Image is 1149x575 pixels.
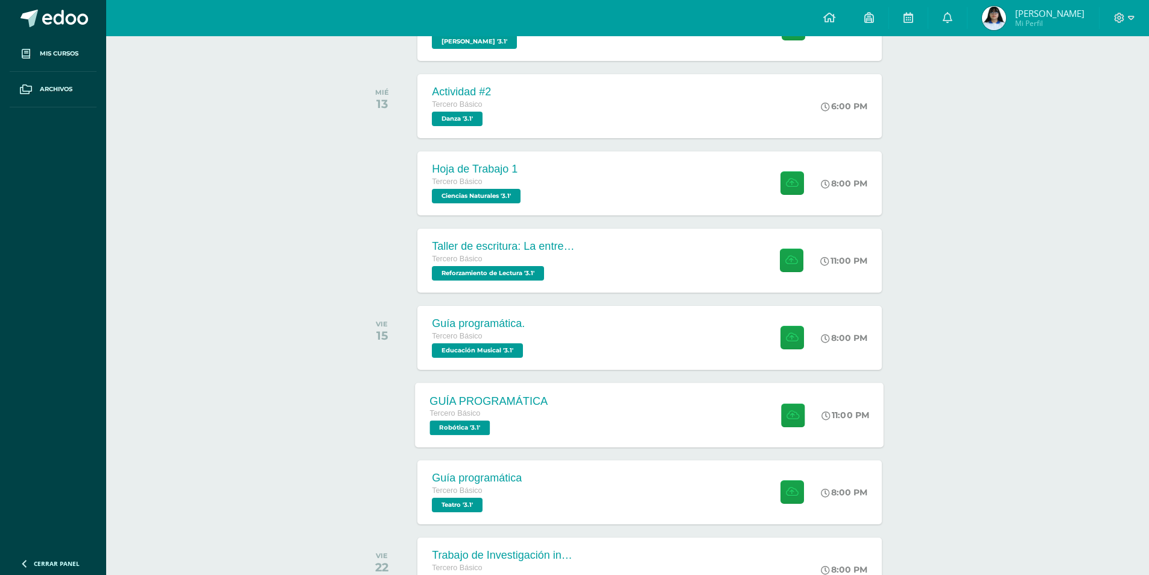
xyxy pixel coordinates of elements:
span: Cerrar panel [34,559,80,568]
div: Hoja de Trabajo 1 [432,163,524,176]
span: Educación Musical '3.1' [432,343,523,358]
div: 15 [376,328,388,343]
div: 13 [375,97,389,111]
span: Mi Perfil [1015,18,1084,28]
div: 8:00 PM [821,332,867,343]
span: Reforzamiento de Lectura '3.1' [432,266,544,281]
div: 11:00 PM [822,410,870,421]
div: 8:00 PM [821,178,867,189]
div: Actividad #2 [432,86,491,98]
img: 10cd0ff96dcdd9aae5e100e083d68cd6.png [982,6,1006,30]
span: Tercero Básico [432,486,482,495]
a: Archivos [10,72,97,107]
div: Guía programática. [432,317,526,330]
div: MIÉ [375,88,389,97]
span: [PERSON_NAME] [1015,7,1084,19]
div: 11:00 PM [820,255,867,266]
span: PEREL '3.1' [432,34,517,49]
span: Danza '3.1' [432,112,483,126]
div: 22 [375,560,388,574]
div: VIE [375,551,388,560]
span: Tercero Básico [432,332,482,340]
span: Archivos [40,84,72,94]
span: Teatro '3.1' [432,498,483,512]
span: Tercero Básico [432,255,482,263]
span: Tercero Básico [432,177,482,186]
div: Taller de escritura: La entrevista [432,240,577,253]
div: GUÍA PROGRAMÁTICA [430,395,548,407]
div: 6:00 PM [821,101,867,112]
div: 8:00 PM [821,564,867,575]
span: Robótica '3.1' [430,421,490,435]
div: Guía programática [432,472,522,484]
span: Tercero Básico [430,409,481,418]
span: Mis cursos [40,49,78,59]
a: Mis cursos [10,36,97,72]
div: 8:00 PM [821,487,867,498]
span: Tercero Básico [432,564,482,572]
span: Ciencias Naturales '3.1' [432,189,521,203]
div: Trabajo de Investigación individual [432,549,577,562]
span: Tercero Básico [432,100,482,109]
div: VIE [376,320,388,328]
